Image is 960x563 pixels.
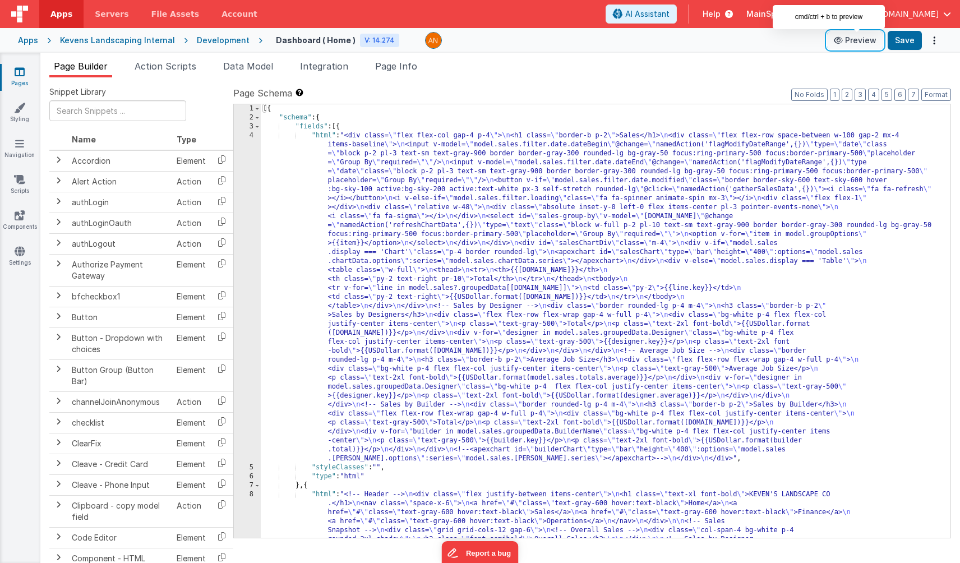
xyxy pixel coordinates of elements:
button: 2 [842,89,852,101]
td: Cleave - Credit Card [67,454,172,474]
span: Page Schema [233,86,292,100]
span: File Assets [151,8,200,20]
button: No Folds [791,89,828,101]
button: Save [888,31,922,50]
button: Format [921,89,951,101]
span: Page Builder [54,61,108,72]
td: Element [172,327,210,359]
span: Data Model [223,61,273,72]
h4: Dashboard ( Home ) [276,36,356,44]
td: Action [172,233,210,254]
button: Preview [827,31,883,49]
td: bfcheckbox1 [67,286,172,307]
div: 5 [234,463,261,472]
td: Clipboard - copy model field [67,495,172,527]
td: Action [172,213,210,233]
td: channelJoinAnonymous [67,391,172,412]
div: 6 [234,472,261,481]
td: Element [172,454,210,474]
td: Action [172,192,210,213]
span: Servers [95,8,128,20]
button: 1 [830,89,839,101]
td: Action [172,171,210,192]
button: 5 [881,89,892,101]
div: Development [197,35,250,46]
td: Element [172,474,210,495]
button: MainSpring — [EMAIL_ADDRESS][DOMAIN_NAME] [746,8,951,20]
button: 4 [868,89,879,101]
div: Kevens Landscaping Internal [60,35,175,46]
span: MainSpring — [746,8,801,20]
td: checklist [67,412,172,433]
div: Apps [18,35,38,46]
input: Search Snippets ... [49,100,186,121]
td: Code Editor [67,527,172,548]
span: Action Scripts [135,61,196,72]
td: authLoginOauth [67,213,172,233]
td: Action [172,391,210,412]
span: Page Info [375,61,417,72]
td: authLogin [67,192,172,213]
td: authLogout [67,233,172,254]
span: Help [703,8,721,20]
span: AI Assistant [625,8,670,20]
td: Action [172,495,210,527]
td: Authorize Payment Gateway [67,254,172,286]
div: V: 14.274 [360,34,399,47]
td: Element [172,254,210,286]
td: ClearFix [67,433,172,454]
span: Type [177,135,196,144]
div: cmd/ctrl + b to preview [773,5,885,29]
td: Accordion [67,150,172,172]
div: 2 [234,113,261,122]
div: 1 [234,104,261,113]
button: 7 [908,89,919,101]
img: 63cd5caa8a31f9d016618d4acf466499 [426,33,441,48]
button: 3 [855,89,866,101]
button: AI Assistant [606,4,677,24]
td: Button [67,307,172,327]
div: 3 [234,122,261,131]
td: Cleave - Phone Input [67,474,172,495]
div: 7 [234,481,261,490]
div: 4 [234,131,261,463]
span: Integration [300,61,348,72]
td: Element [172,286,210,307]
span: Name [72,135,96,144]
td: Element [172,307,210,327]
button: Options [926,33,942,48]
td: Element [172,527,210,548]
span: Apps [50,8,72,20]
td: Button - Dropdown with choices [67,327,172,359]
button: 6 [894,89,906,101]
td: Button Group (Button Bar) [67,359,172,391]
td: Element [172,433,210,454]
td: Alert Action [67,171,172,192]
span: Snippet Library [49,86,106,98]
td: Element [172,150,210,172]
td: Element [172,412,210,433]
td: Element [172,359,210,391]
